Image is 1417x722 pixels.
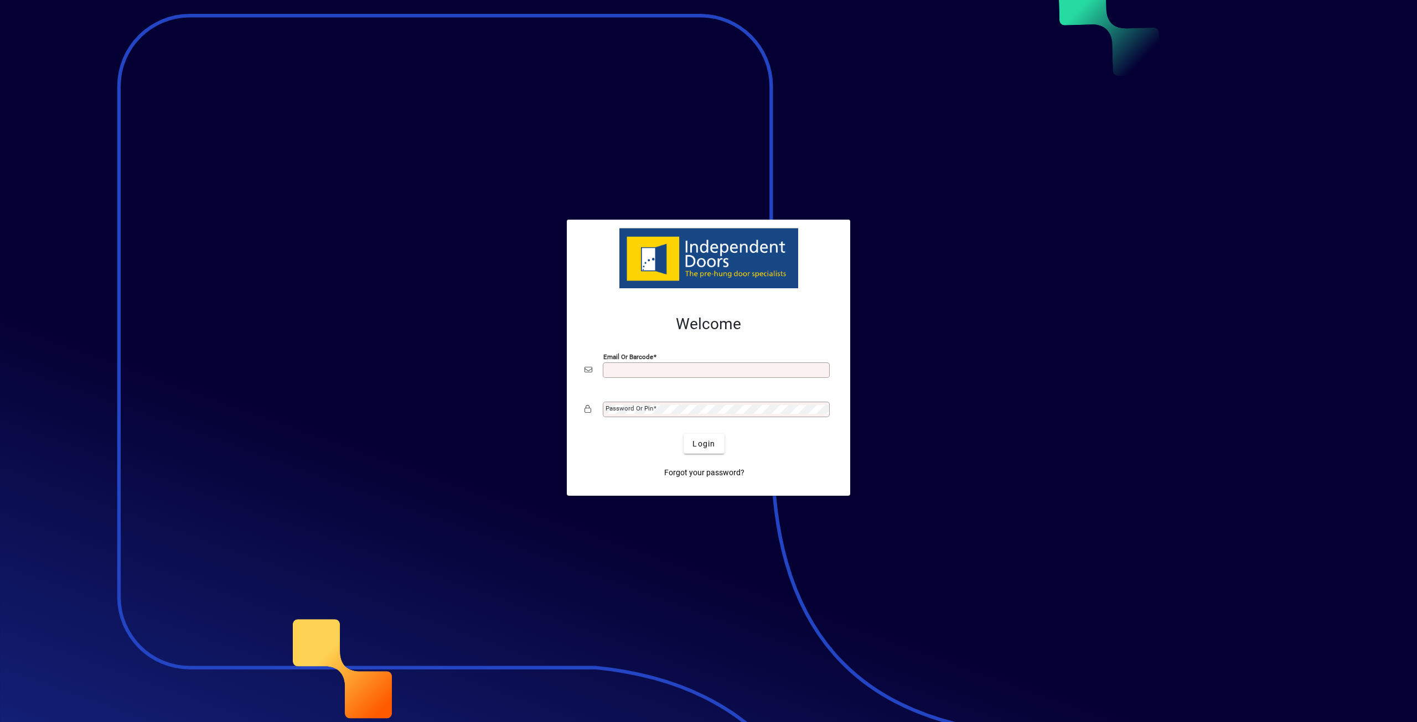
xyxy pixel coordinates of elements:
a: Forgot your password? [660,463,749,482]
span: Login [692,438,715,450]
h2: Welcome [585,315,832,334]
span: Forgot your password? [664,467,744,479]
button: Login [684,434,724,454]
mat-label: Email or Barcode [603,353,653,361]
mat-label: Password or Pin [606,404,653,412]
